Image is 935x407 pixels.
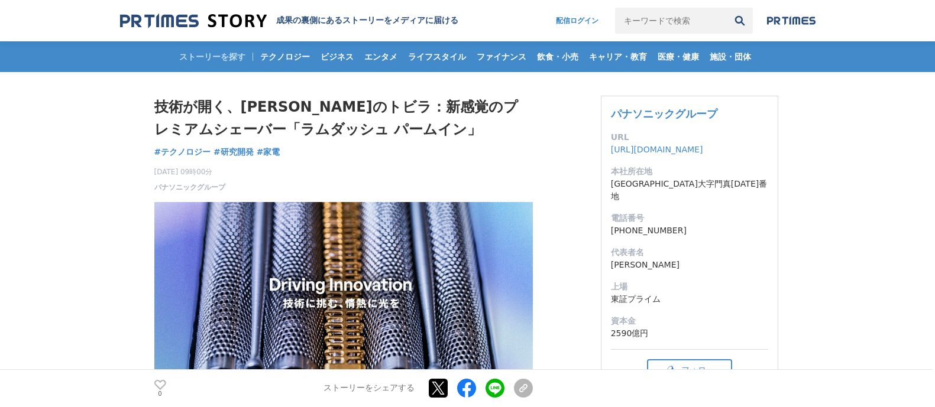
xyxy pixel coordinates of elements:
[611,178,768,203] dd: [GEOGRAPHIC_DATA]大字門真[DATE]番地
[154,167,225,177] span: [DATE] 09時00分
[154,391,166,397] p: 0
[403,51,471,62] span: ライフスタイル
[611,259,768,271] dd: [PERSON_NAME]
[213,146,254,158] a: #研究開発
[584,41,652,72] a: キャリア・教育
[615,8,727,34] input: キーワードで検索
[727,8,753,34] button: 検索
[705,41,756,72] a: 施設・団体
[653,41,704,72] a: 医療・健康
[154,96,533,141] h1: 技術が開く、[PERSON_NAME]のトビラ：新感覚のプレミアムシェーバー「ラムダッシュ パームイン」
[584,51,652,62] span: キャリア・教育
[257,146,280,158] a: #家電
[611,145,703,154] a: [URL][DOMAIN_NAME]
[544,8,610,34] a: 配信ログイン
[276,15,458,26] h2: 成果の裏側にあるストーリーをメディアに届ける
[611,327,768,340] dd: 2590億円
[120,13,458,29] a: 成果の裏側にあるストーリーをメディアに届ける 成果の裏側にあるストーリーをメディアに届ける
[611,131,768,144] dt: URL
[611,246,768,259] dt: 代表者名
[323,383,415,394] p: ストーリーをシェアする
[360,51,402,62] span: エンタメ
[255,41,315,72] a: テクノロジー
[154,146,211,157] span: #テクノロジー
[360,41,402,72] a: エンタメ
[767,16,816,25] img: prtimes
[611,224,768,237] dd: [PHONE_NUMBER]
[120,13,267,29] img: 成果の裏側にあるストーリーをメディアに届ける
[257,146,280,157] span: #家電
[403,41,471,72] a: ライフスタイル
[611,293,768,305] dd: 東証プライム
[532,51,583,62] span: 飲食・小売
[472,41,531,72] a: ファイナンス
[255,51,315,62] span: テクノロジー
[653,51,704,62] span: 医療・健康
[611,165,768,178] dt: 本社所在地
[316,41,358,72] a: ビジネス
[316,51,358,62] span: ビジネス
[611,212,768,224] dt: 電話番号
[154,182,225,193] a: パナソニックグループ
[213,146,254,157] span: #研究開発
[154,146,211,158] a: #テクノロジー
[611,108,717,120] a: パナソニックグループ
[611,281,768,293] dt: 上場
[472,51,531,62] span: ファイナンス
[647,359,732,381] button: フォロー
[705,51,756,62] span: 施設・団体
[611,315,768,327] dt: 資本金
[532,41,583,72] a: 飲食・小売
